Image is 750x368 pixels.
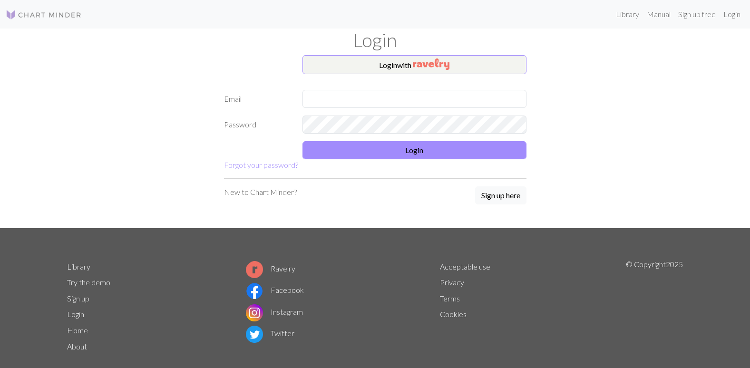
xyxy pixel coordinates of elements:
[218,116,297,134] label: Password
[674,5,720,24] a: Sign up free
[61,29,689,51] h1: Login
[67,262,90,271] a: Library
[246,326,263,343] img: Twitter logo
[720,5,744,24] a: Login
[246,264,295,273] a: Ravelry
[67,326,88,335] a: Home
[67,342,87,351] a: About
[218,90,297,108] label: Email
[224,186,297,198] p: New to Chart Minder?
[302,55,526,74] button: Loginwith
[6,9,82,20] img: Logo
[612,5,643,24] a: Library
[302,141,526,159] button: Login
[475,186,526,205] a: Sign up here
[643,5,674,24] a: Manual
[626,259,683,355] p: © Copyright 2025
[440,310,467,319] a: Cookies
[67,278,110,287] a: Try the demo
[224,160,298,169] a: Forgot your password?
[246,261,263,278] img: Ravelry logo
[67,310,84,319] a: Login
[246,307,303,316] a: Instagram
[440,278,464,287] a: Privacy
[440,262,490,271] a: Acceptable use
[246,285,304,294] a: Facebook
[67,294,89,303] a: Sign up
[246,304,263,321] img: Instagram logo
[440,294,460,303] a: Terms
[246,329,294,338] a: Twitter
[246,282,263,300] img: Facebook logo
[413,58,449,70] img: Ravelry
[475,186,526,204] button: Sign up here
